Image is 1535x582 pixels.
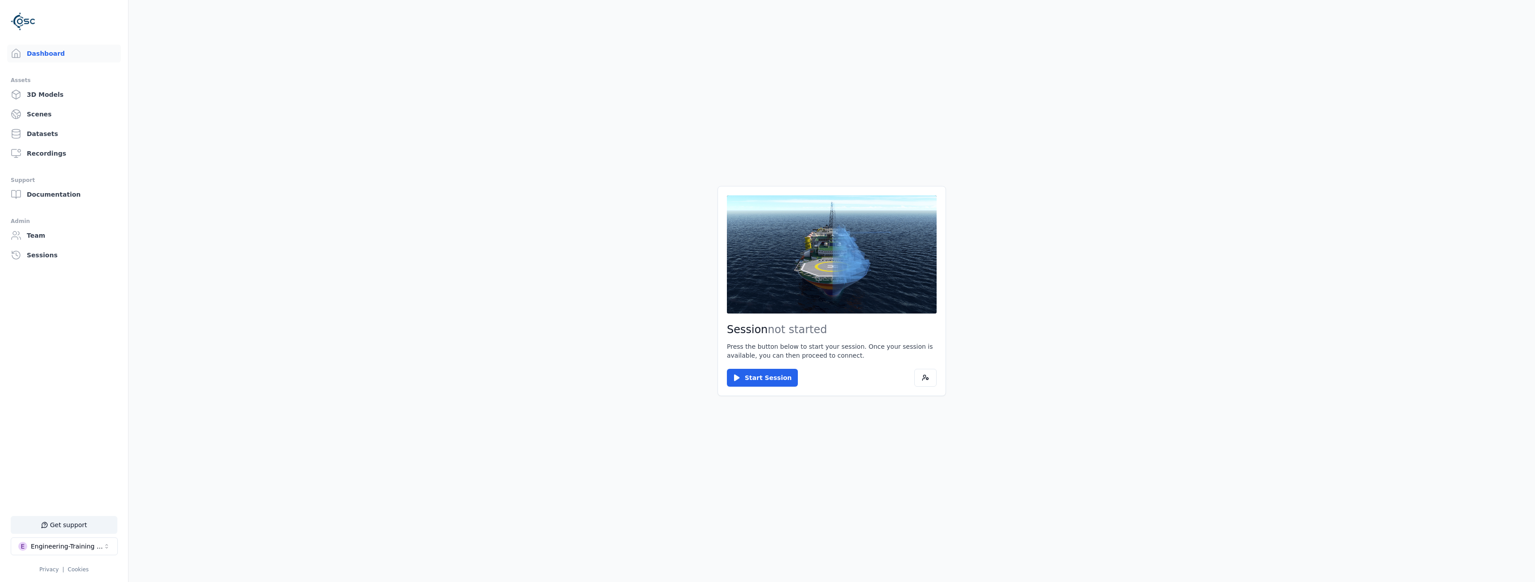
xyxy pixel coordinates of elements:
[7,246,121,264] a: Sessions
[39,566,58,573] a: Privacy
[11,175,117,186] div: Support
[727,342,937,360] p: Press the button below to start your session. Once your session is available, you can then procee...
[11,516,117,534] button: Get support
[7,86,121,103] a: 3D Models
[68,566,89,573] a: Cookies
[7,186,121,203] a: Documentation
[7,227,121,244] a: Team
[18,542,27,551] div: E
[7,45,121,62] a: Dashboard
[7,125,121,143] a: Datasets
[11,216,117,227] div: Admin
[768,323,827,336] span: not started
[7,105,121,123] a: Scenes
[11,9,36,34] img: Logo
[727,369,798,387] button: Start Session
[727,322,937,337] h2: Session
[11,537,118,555] button: Select a workspace
[62,566,64,573] span: |
[31,542,103,551] div: Engineering-Training (SSO Staging)
[11,75,117,86] div: Assets
[7,144,121,162] a: Recordings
